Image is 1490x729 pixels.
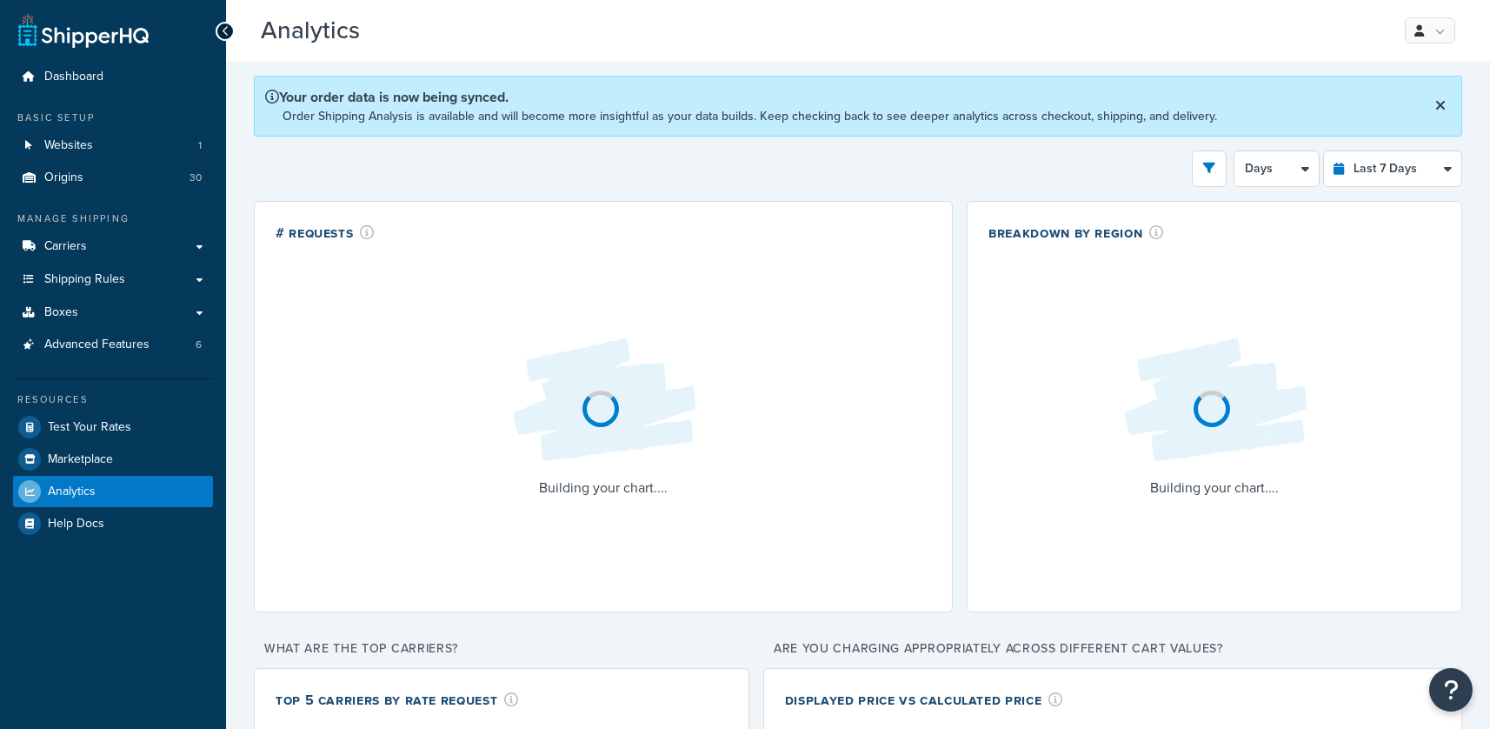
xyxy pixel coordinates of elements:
div: Basic Setup [13,110,213,125]
span: Shipping Rules [44,272,125,287]
a: Marketplace [13,444,213,475]
button: Open Resource Center [1429,668,1473,712]
span: Advanced Features [44,338,150,352]
div: Breakdown by Region [988,223,1164,243]
div: Top 5 Carriers by Rate Request [276,690,519,710]
a: Test Your Rates [13,411,213,443]
span: Help Docs [48,517,104,532]
a: Websites1 [13,130,213,162]
a: Advanced Features6 [13,329,213,361]
div: Manage Shipping [13,211,213,226]
img: Loading... [1110,324,1319,476]
p: Are you charging appropriately across different cart values? [763,637,1462,661]
a: Help Docs [13,508,213,539]
div: Displayed Price vs Calculated Price [785,690,1063,710]
span: Dashboard [44,70,103,84]
button: open filter drawer [1192,150,1227,187]
p: Building your chart.... [1110,476,1319,500]
a: Origins30 [13,162,213,194]
div: Resources [13,392,213,407]
span: Beta [364,23,423,43]
p: Your order data is now being synced. [265,87,1217,107]
a: Shipping Rules [13,264,213,296]
span: Analytics [48,485,96,499]
a: Carriers [13,231,213,263]
p: Building your chart.... [499,476,708,500]
h3: Analytics [261,17,1375,44]
a: Boxes [13,297,213,329]
span: Marketplace [48,452,113,467]
p: Order Shipping Analysis is available and will become more insightful as your data builds. Keep ch... [283,107,1217,125]
span: 30 [190,171,202,185]
li: Origins [13,162,213,194]
p: What are the top carriers? [254,637,749,661]
span: Websites [44,138,93,153]
li: Websites [13,130,213,162]
a: Analytics [13,476,213,507]
span: Carriers [44,239,87,254]
img: Loading... [499,324,708,476]
span: Origins [44,171,83,185]
span: Boxes [44,305,78,320]
span: 1 [198,138,202,153]
div: # Requests [276,223,375,243]
span: Test Your Rates [48,420,131,435]
span: 6 [196,338,202,352]
li: Advanced Features [13,329,213,361]
a: Dashboard [13,61,213,93]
